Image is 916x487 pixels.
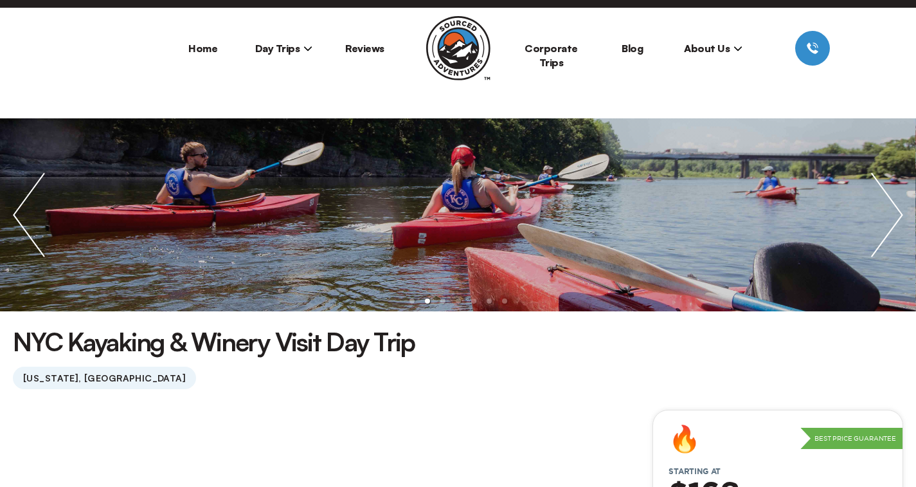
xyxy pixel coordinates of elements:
[426,16,490,80] img: Sourced Adventures company logo
[345,42,384,55] a: Reviews
[409,299,415,304] li: slide item 1
[669,426,701,452] div: 🔥
[456,299,461,304] li: slide item 4
[425,299,430,304] li: slide item 2
[13,324,415,359] h1: NYC Kayaking & Winery Visit Day Trip
[471,299,476,304] li: slide item 5
[188,42,217,55] a: Home
[622,42,643,55] a: Blog
[525,42,578,69] a: Corporate Trips
[684,42,742,55] span: About Us
[255,42,313,55] span: Day Trips
[487,299,492,304] li: slide item 6
[13,367,196,389] span: [US_STATE], [GEOGRAPHIC_DATA]
[653,467,736,476] span: Starting at
[800,428,903,450] p: Best Price Guarantee
[858,118,916,311] img: next slide / item
[440,299,445,304] li: slide item 3
[502,299,507,304] li: slide item 7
